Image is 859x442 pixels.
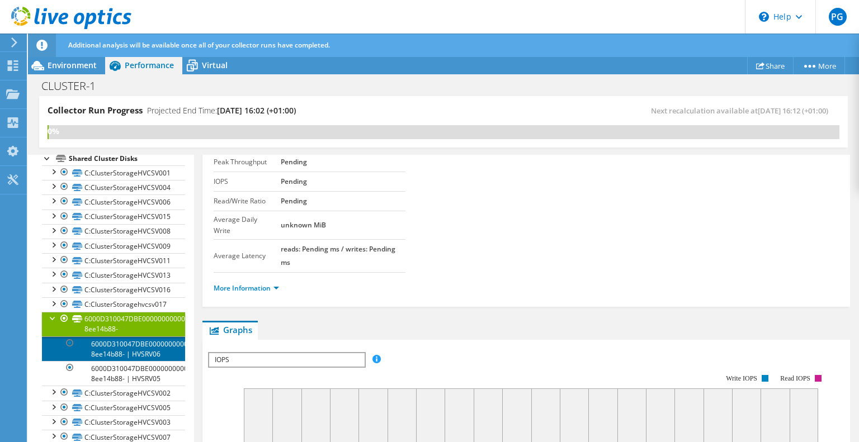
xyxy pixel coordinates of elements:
[36,80,113,92] h1: CLUSTER-1
[42,194,185,209] a: C:ClusterStorageHVCSV006
[42,361,185,386] a: 6000D310047DBE000000000000000015-8ee14b88- | HVSRV05
[281,220,326,230] b: unknown MiB
[42,401,185,415] a: C:ClusterStorageHVCSV005
[726,374,757,382] text: Write IOPS
[42,224,185,239] a: C:ClusterStorageHVCSV008
[208,324,252,335] span: Graphs
[125,60,174,70] span: Performance
[281,177,307,186] b: Pending
[42,312,185,336] a: 6000D310047DBE000000000000000015-8ee14b88-
[48,60,97,70] span: Environment
[651,106,834,116] span: Next recalculation available at
[42,210,185,224] a: C:ClusterStorageHVCSV015
[214,176,281,187] label: IOPS
[214,214,281,236] label: Average Daily Write
[759,12,769,22] svg: \n
[42,253,185,268] a: C:ClusterStorageHVCSV011
[281,196,307,206] b: Pending
[48,125,49,137] div: 0%
[42,180,185,194] a: C:ClusterStorageHVCSV004
[281,244,395,267] b: reads: Pending ms / writes: Pending ms
[829,8,847,26] span: PG
[217,105,296,116] span: [DATE] 16:02 (+01:00)
[42,239,185,253] a: C:ClusterStorageHVCSV009
[758,106,828,116] span: [DATE] 16:12 (+01:00)
[147,104,296,117] h4: Projected End Time:
[42,297,185,312] a: C:ClusterStoragehvcsv017
[214,250,281,262] label: Average Latency
[202,60,228,70] span: Virtual
[793,57,845,74] a: More
[42,283,185,297] a: C:ClusterStorageHVCSV016
[747,57,794,74] a: Share
[214,196,281,207] label: Read/Write Ratio
[68,40,330,50] span: Additional analysis will be available once all of your collector runs have completed.
[781,374,811,382] text: Read IOPS
[69,152,185,165] div: Shared Cluster Disks
[42,165,185,180] a: C:ClusterStorageHVCSV001
[214,283,279,293] a: More Information
[214,156,281,168] label: Peak Throughput
[281,157,307,167] b: Pending
[42,336,185,361] a: 6000D310047DBE000000000000000015-8ee14b88- | HVSRV06
[209,353,364,367] span: IOPS
[42,268,185,282] a: C:ClusterStorageHVCSV013
[42,415,185,430] a: C:ClusterStorageHVCSV003
[42,386,185,400] a: C:ClusterStorageHVCSV002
